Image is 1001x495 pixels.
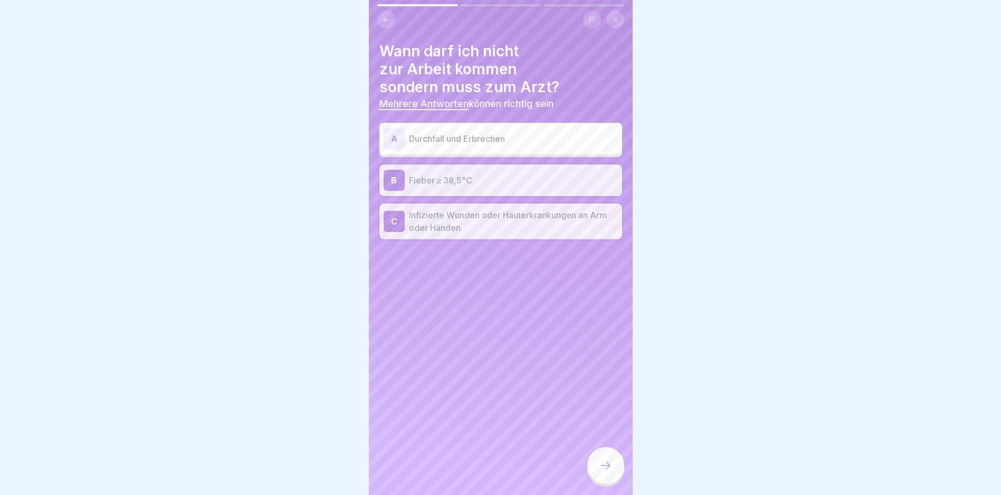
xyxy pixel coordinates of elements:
[384,170,405,191] div: B
[384,211,405,232] div: C
[409,174,618,187] p: Fieber ≥ 38,5°C
[379,98,469,109] span: Mehrere Antworten
[409,209,618,234] p: Infizierte Wunden oder Hauterkrankungen an Arm oder Händen
[409,132,618,145] p: Durchfall und Erbrechen
[384,128,405,149] div: A
[379,42,622,96] h4: Wann darf ich nicht zur Arbeit kommen sondern muss zum Arzt?
[379,98,622,110] p: können richtig sein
